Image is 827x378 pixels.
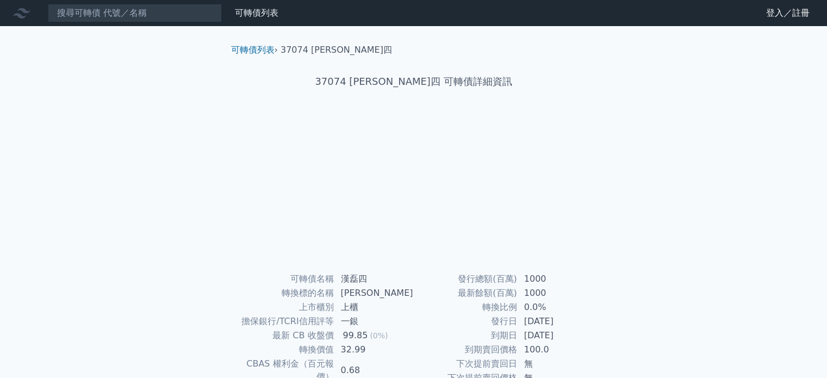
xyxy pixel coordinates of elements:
[235,300,334,314] td: 上市櫃別
[235,272,334,286] td: 可轉債名稱
[334,286,414,300] td: [PERSON_NAME]
[235,8,278,18] a: 可轉債列表
[370,331,388,340] span: (0%)
[414,300,518,314] td: 轉換比例
[235,286,334,300] td: 轉換標的名稱
[341,329,370,342] div: 99.85
[235,343,334,357] td: 轉換價值
[48,4,222,22] input: 搜尋可轉債 代號／名稱
[518,272,592,286] td: 1000
[235,329,334,343] td: 最新 CB 收盤價
[231,44,278,57] li: ›
[518,314,592,329] td: [DATE]
[235,314,334,329] td: 擔保銀行/TCRI信用評等
[334,272,414,286] td: 漢磊四
[231,45,275,55] a: 可轉債列表
[414,343,518,357] td: 到期賣回價格
[414,286,518,300] td: 最新餘額(百萬)
[518,357,592,371] td: 無
[757,4,818,22] a: 登入／註冊
[281,44,392,57] li: 37074 [PERSON_NAME]四
[518,329,592,343] td: [DATE]
[414,314,518,329] td: 發行日
[334,343,414,357] td: 32.99
[334,300,414,314] td: 上櫃
[518,286,592,300] td: 1000
[222,74,605,89] h1: 37074 [PERSON_NAME]四 可轉債詳細資訊
[518,300,592,314] td: 0.0%
[414,357,518,371] td: 下次提前賣回日
[518,343,592,357] td: 100.0
[334,314,414,329] td: 一銀
[414,329,518,343] td: 到期日
[414,272,518,286] td: 發行總額(百萬)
